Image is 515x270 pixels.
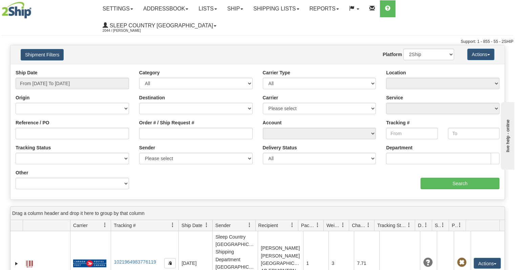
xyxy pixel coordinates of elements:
a: Addressbook [138,0,194,17]
span: Packages [301,222,315,229]
a: Shipping lists [248,0,304,17]
span: Recipient [258,222,278,229]
a: Shipment Issues filter column settings [437,219,449,231]
label: Reference / PO [16,119,49,126]
span: 2044 / [PERSON_NAME] [103,27,153,34]
label: Delivery Status [263,144,297,151]
label: Carrier [263,94,278,101]
a: Lists [193,0,222,17]
span: Pickup Not Assigned [457,258,466,267]
label: Category [139,69,160,76]
label: Department [386,144,412,151]
label: Origin [16,94,29,101]
span: Unknown [423,258,432,267]
a: Sleep Country [GEOGRAPHIC_DATA] 2044 / [PERSON_NAME] [98,17,221,34]
a: 1021964983776119 [114,259,156,265]
a: Pickup Status filter column settings [454,219,466,231]
label: Sender [139,144,155,151]
span: Pickup Status [452,222,457,229]
label: Order # / Ship Request # [139,119,194,126]
span: Delivery Status [418,222,424,229]
a: Settings [98,0,138,17]
a: Carrier filter column settings [99,219,111,231]
span: Weight [326,222,341,229]
span: Tracking # [114,222,136,229]
a: Sender filter column settings [244,219,255,231]
div: grid grouping header [10,207,505,220]
iframe: chat widget [499,100,514,169]
label: Location [386,69,406,76]
label: Ship Date [16,69,38,76]
label: Destination [139,94,165,101]
label: Service [386,94,403,101]
a: Ship [222,0,248,17]
label: Tracking Status [16,144,51,151]
img: logo2044.jpg [2,2,31,19]
button: Copy to clipboard [164,258,176,268]
label: Account [263,119,282,126]
input: Search [421,178,499,189]
div: Support: 1 - 855 - 55 - 2SHIP [2,39,513,45]
a: Packages filter column settings [312,219,323,231]
input: From [386,128,437,139]
a: Ship Date filter column settings [201,219,212,231]
div: live help - online [5,6,63,11]
button: Shipment Filters [21,49,64,60]
label: Tracking # [386,119,409,126]
span: Carrier [73,222,88,229]
button: Actions [474,258,501,269]
a: Tracking Status filter column settings [403,219,415,231]
label: Carrier Type [263,69,290,76]
span: Sleep Country [GEOGRAPHIC_DATA] [108,23,213,28]
label: Platform [383,51,402,58]
span: Tracking Status [377,222,407,229]
a: Recipient filter column settings [286,219,298,231]
span: Sender [215,222,231,229]
a: Delivery Status filter column settings [420,219,432,231]
a: Charge filter column settings [363,219,374,231]
span: Charge [352,222,366,229]
a: Reports [304,0,344,17]
a: Weight filter column settings [337,219,349,231]
label: Other [16,169,28,176]
span: Shipment Issues [435,222,441,229]
img: 20 - Canada Post [73,259,106,268]
span: Ship Date [181,222,202,229]
a: Tracking # filter column settings [167,219,178,231]
input: To [448,128,499,139]
button: Actions [467,49,494,60]
a: Expand [13,260,20,267]
a: Label [26,257,33,268]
